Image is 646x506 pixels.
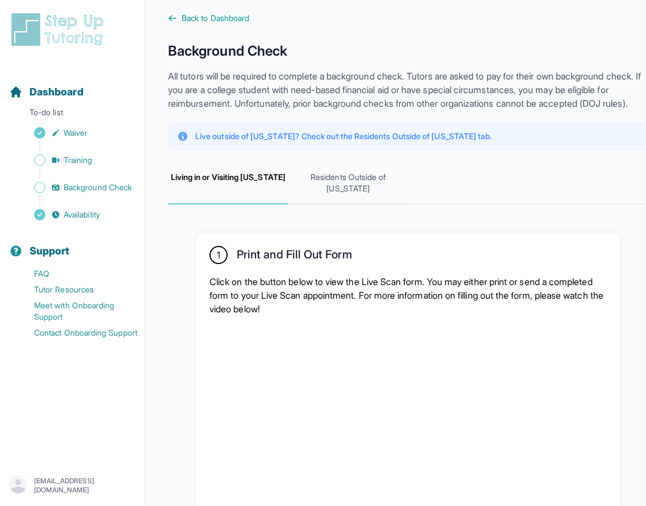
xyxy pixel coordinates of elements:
p: To-do list [5,107,140,123]
img: logo [9,11,110,48]
p: Click on the button below to view the Live Scan form. You may either print or send a completed fo... [209,275,607,316]
button: Dashboard [5,66,140,104]
span: Waiver [64,127,87,139]
span: Back to Dashboard [182,12,249,24]
a: Background Check [9,179,145,195]
span: Training [64,154,93,166]
span: Support [30,243,70,259]
a: FAQ [9,266,145,282]
a: Tutor Resources [9,282,145,298]
a: Training [9,152,145,168]
span: Dashboard [30,84,83,100]
span: Living in or Visiting [US_STATE] [168,162,288,204]
span: 1 [217,248,220,262]
a: Dashboard [9,84,83,100]
span: Background Check [64,182,132,193]
p: Live outside of [US_STATE]? Check out the Residents Outside of [US_STATE] tab. [195,131,492,142]
button: [EMAIL_ADDRESS][DOMAIN_NAME] [9,475,136,496]
p: [EMAIL_ADDRESS][DOMAIN_NAME] [34,476,136,495]
button: Support [5,225,140,264]
a: Meet with Onboarding Support [9,298,145,325]
a: Waiver [9,125,145,141]
a: Availability [9,207,145,223]
h2: Print and Fill Out Form [237,248,352,266]
a: Contact Onboarding Support [9,325,145,341]
span: Residents Outside of [US_STATE] [288,162,409,204]
span: Availability [64,209,100,220]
